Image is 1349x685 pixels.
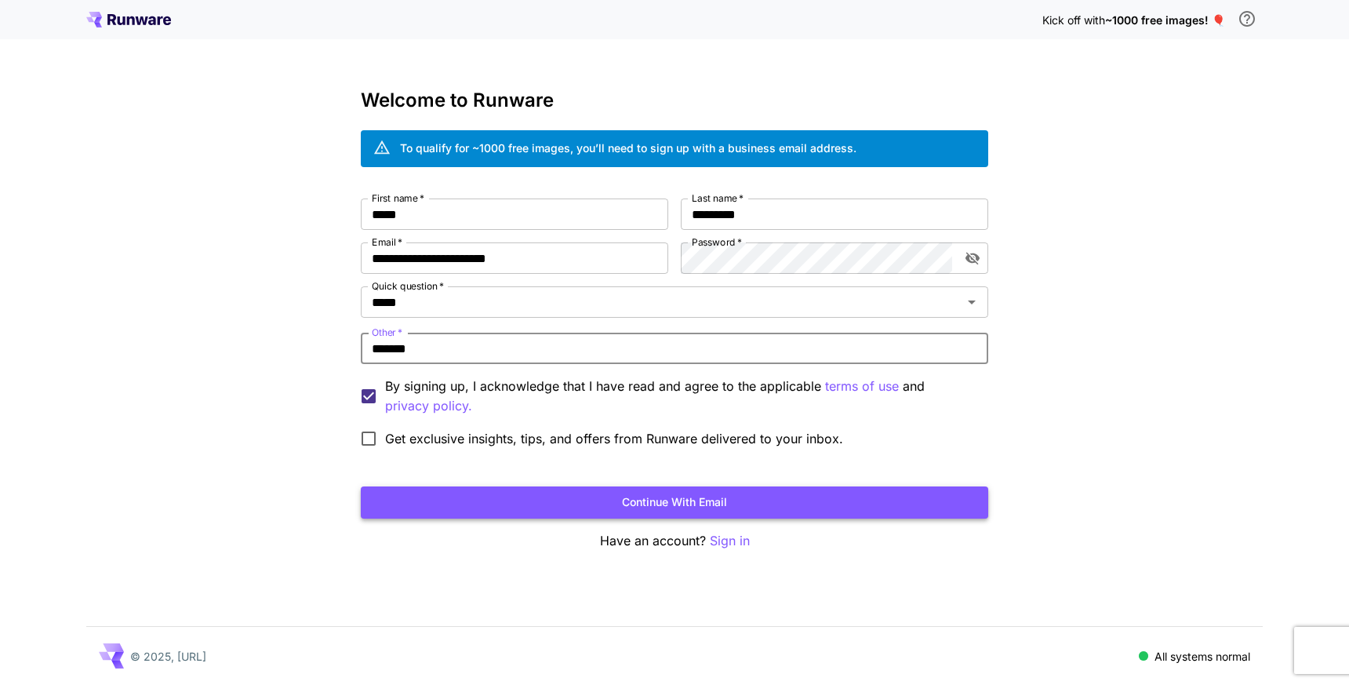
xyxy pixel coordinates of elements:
button: toggle password visibility [958,244,987,272]
p: By signing up, I acknowledge that I have read and agree to the applicable and [385,377,976,416]
span: ~1000 free images! 🎈 [1105,13,1225,27]
button: Continue with email [361,486,988,519]
label: First name [372,191,424,205]
div: To qualify for ~1000 free images, you’ll need to sign up with a business email address. [400,140,856,156]
label: Quick question [372,279,444,293]
button: In order to qualify for free credit, you need to sign up with a business email address and click ... [1231,3,1263,35]
span: Get exclusive insights, tips, and offers from Runware delivered to your inbox. [385,429,843,448]
button: By signing up, I acknowledge that I have read and agree to the applicable and privacy policy. [825,377,899,396]
p: © 2025, [URL] [130,648,206,665]
p: All systems normal [1154,648,1250,665]
span: Kick off with [1042,13,1105,27]
label: Other [372,326,402,339]
label: Last name [692,191,744,205]
p: Have an account? [361,531,988,551]
button: Open [961,291,983,313]
h3: Welcome to Runware [361,89,988,111]
button: By signing up, I acknowledge that I have read and agree to the applicable terms of use and [385,396,472,416]
button: Sign in [710,531,750,551]
p: privacy policy. [385,396,472,416]
label: Email [372,235,402,249]
label: Password [692,235,742,249]
p: terms of use [825,377,899,396]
